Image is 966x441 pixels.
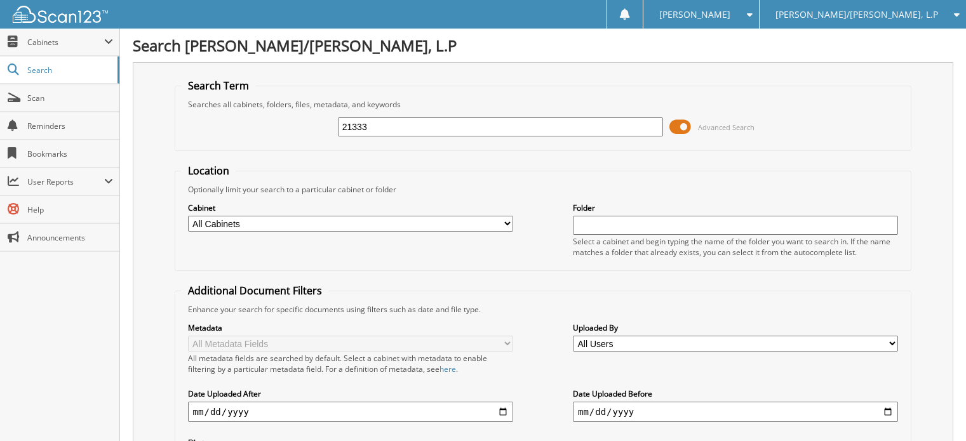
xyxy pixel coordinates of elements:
[133,35,953,56] h1: Search [PERSON_NAME]/[PERSON_NAME], L.P
[188,202,513,213] label: Cabinet
[659,11,730,18] span: [PERSON_NAME]
[573,322,898,333] label: Uploaded By
[27,93,113,103] span: Scan
[182,284,328,298] legend: Additional Document Filters
[573,388,898,399] label: Date Uploaded Before
[439,364,456,374] a: here
[27,204,113,215] span: Help
[182,304,905,315] div: Enhance your search for specific documents using filters such as date and file type.
[27,65,111,76] span: Search
[188,402,513,422] input: start
[27,121,113,131] span: Reminders
[188,353,513,374] div: All metadata fields are searched by default. Select a cabinet with metadata to enable filtering b...
[698,122,755,132] span: Advanced Search
[27,232,113,243] span: Announcements
[182,184,905,195] div: Optionally limit your search to a particular cabinet or folder
[182,99,905,110] div: Searches all cabinets, folders, files, metadata, and keywords
[573,236,898,258] div: Select a cabinet and begin typing the name of the folder you want to search in. If the name match...
[573,402,898,422] input: end
[188,388,513,399] label: Date Uploaded After
[182,79,255,93] legend: Search Term
[27,176,104,187] span: User Reports
[182,164,236,178] legend: Location
[13,6,108,23] img: scan123-logo-white.svg
[573,202,898,213] label: Folder
[27,148,113,159] span: Bookmarks
[27,37,104,48] span: Cabinets
[775,11,938,18] span: [PERSON_NAME]/[PERSON_NAME], L.P
[188,322,513,333] label: Metadata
